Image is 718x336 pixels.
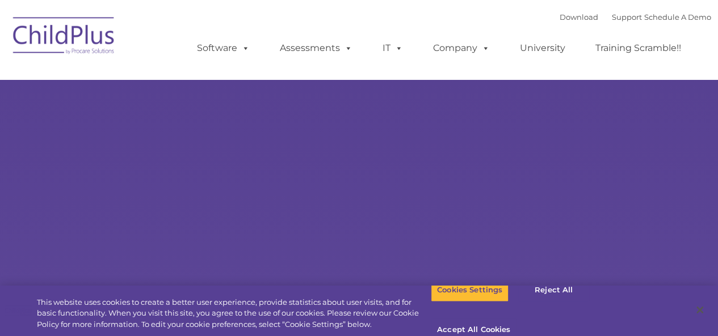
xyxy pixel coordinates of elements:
a: Software [186,37,261,59]
button: Reject All [518,278,589,302]
a: Company [422,37,501,59]
a: Assessments [268,37,364,59]
font: | [560,12,711,22]
a: Schedule A Demo [644,12,711,22]
img: ChildPlus by Procare Solutions [7,9,121,66]
a: IT [371,37,414,59]
button: Cookies Settings [431,278,509,302]
a: Download [560,12,598,22]
a: University [509,37,577,59]
a: Support [612,12,642,22]
div: This website uses cookies to create a better user experience, provide statistics about user visit... [37,297,431,330]
a: Training Scramble!! [584,37,692,59]
button: Close [687,297,712,322]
